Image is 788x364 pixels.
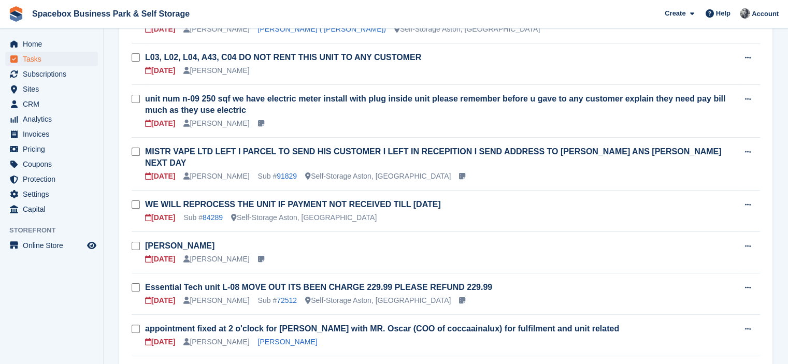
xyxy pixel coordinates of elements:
a: MISTR VAPE LTD LEFT I PARCEL TO SEND HIS CUSTOMER I LEFT IN RECEPITION I SEND ADDRESS TO [PERSON_... [145,147,721,167]
a: menu [5,37,98,51]
div: [DATE] [145,212,175,223]
a: menu [5,142,98,156]
a: menu [5,82,98,96]
a: Preview store [85,239,98,252]
span: Home [23,37,85,51]
span: Coupons [23,157,85,171]
span: Capital [23,202,85,216]
a: 84289 [203,213,223,222]
div: [DATE] [145,24,175,35]
div: [PERSON_NAME] [183,337,249,347]
span: Pricing [23,142,85,156]
a: 91829 [277,172,297,180]
span: Help [716,8,730,19]
a: unit num n-09 250 sqf we have electric meter install with plug inside unit please remember before... [145,94,725,114]
span: Analytics [23,112,85,126]
a: [PERSON_NAME] ( [PERSON_NAME]) [258,25,386,33]
span: CRM [23,97,85,111]
a: Spacebox Business Park & Self Storage [28,5,194,22]
div: Sub # [258,171,297,182]
div: Self-Storage Aston, [GEOGRAPHIC_DATA] [231,212,377,223]
div: Self-Storage Aston, [GEOGRAPHIC_DATA] [305,295,451,306]
a: [PERSON_NAME] [258,338,318,346]
a: appointment fixed at 2 o'clock for [PERSON_NAME] with MR. Oscar (COO of coccaainalux) for fulfilm... [145,324,619,333]
div: [PERSON_NAME] [183,118,249,129]
a: [PERSON_NAME] [145,241,214,250]
span: Tasks [23,52,85,66]
a: menu [5,67,98,81]
a: WE WILL REPROCESS THE UNIT IF PAYMENT NOT RECEIVED TILL [DATE] [145,200,441,209]
div: [PERSON_NAME] [183,254,249,265]
div: [PERSON_NAME] [183,65,249,76]
div: [DATE] [145,337,175,347]
div: [DATE] [145,295,175,306]
a: menu [5,127,98,141]
div: [PERSON_NAME] [183,295,249,306]
a: menu [5,112,98,126]
div: [DATE] [145,65,175,76]
div: [PERSON_NAME] [183,171,249,182]
div: [DATE] [145,171,175,182]
div: Sub # [183,212,223,223]
span: Invoices [23,127,85,141]
span: Subscriptions [23,67,85,81]
img: SUDIPTA VIRMANI [740,8,750,19]
span: Settings [23,187,85,201]
div: [DATE] [145,118,175,129]
span: Account [752,9,779,19]
a: menu [5,202,98,216]
span: Online Store [23,238,85,253]
a: 72512 [277,296,297,304]
a: menu [5,187,98,201]
span: Protection [23,172,85,186]
span: Sites [23,82,85,96]
div: Sub # [258,295,297,306]
a: Essential Tech unit L-08 MOVE OUT ITS BEEN CHARGE 229.99 PLEASE REFUND 229.99 [145,283,492,292]
div: [PERSON_NAME] [183,24,249,35]
div: Self-Storage Aston, [GEOGRAPHIC_DATA] [305,171,451,182]
img: stora-icon-8386f47178a22dfd0bd8f6a31ec36ba5ce8667c1dd55bd0f319d3a0aa187defe.svg [8,6,24,22]
a: menu [5,157,98,171]
a: menu [5,97,98,111]
a: menu [5,238,98,253]
div: Self-Storage Aston, [GEOGRAPHIC_DATA] [394,24,540,35]
a: L03, L02, L04, A43, C04 DO NOT RENT THIS UNIT TO ANY CUSTOMER [145,53,421,62]
a: menu [5,52,98,66]
a: menu [5,172,98,186]
span: Create [665,8,685,19]
div: [DATE] [145,254,175,265]
span: Storefront [9,225,103,236]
